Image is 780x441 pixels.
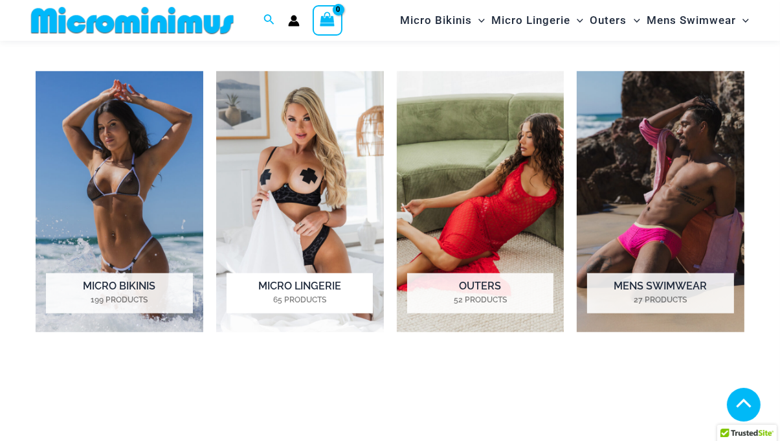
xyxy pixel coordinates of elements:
h2: Mens Swimwear [587,273,733,313]
mark: 52 Products [407,294,553,306]
span: Mens Swimwear [647,4,736,37]
a: View Shopping Cart, empty [313,5,342,35]
span: Micro Lingerie [491,4,570,37]
span: Menu Toggle [627,4,640,37]
span: Menu Toggle [472,4,485,37]
a: Visit product category Micro Lingerie [216,71,384,332]
span: Outers [590,4,627,37]
img: Mens Swimwear [577,71,744,332]
a: Micro LingerieMenu ToggleMenu Toggle [488,4,586,37]
img: Micro Bikinis [36,71,203,332]
h2: Outers [407,273,553,313]
span: Menu Toggle [736,4,749,37]
a: Visit product category Micro Bikinis [36,71,203,332]
img: Micro Lingerie [216,71,384,332]
span: Micro Bikinis [400,4,472,37]
img: Outers [397,71,564,332]
span: Menu Toggle [570,4,583,37]
a: Visit product category Mens Swimwear [577,71,744,332]
a: Search icon link [263,12,275,28]
h2: Micro Lingerie [227,273,373,313]
mark: 65 Products [227,294,373,306]
mark: 199 Products [46,294,192,306]
a: Visit product category Outers [397,71,564,332]
a: Mens SwimwearMenu ToggleMenu Toggle [643,4,752,37]
mark: 27 Products [587,294,733,306]
a: Micro BikinisMenu ToggleMenu Toggle [397,4,488,37]
a: OutersMenu ToggleMenu Toggle [587,4,643,37]
h2: Micro Bikinis [46,273,192,313]
nav: Site Navigation [395,2,754,39]
a: Account icon link [288,15,300,27]
img: MM SHOP LOGO FLAT [26,6,239,35]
